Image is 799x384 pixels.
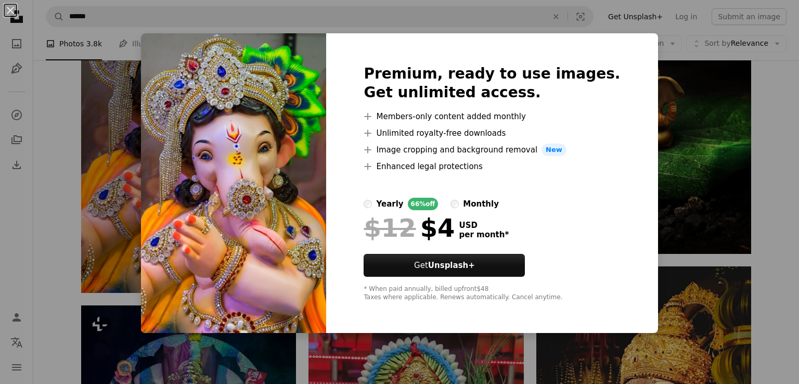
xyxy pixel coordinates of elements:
span: $12 [364,214,416,241]
div: yearly [376,198,403,210]
div: monthly [463,198,499,210]
input: yearly66%off [364,200,372,208]
div: * When paid annually, billed upfront $48 Taxes where applicable. Renews automatically. Cancel any... [364,285,620,302]
div: 66% off [408,198,439,210]
span: per month * [459,230,509,239]
li: Image cropping and background removal [364,144,620,156]
input: monthly [450,200,459,208]
div: $4 [364,214,455,241]
img: premium_photo-1722677454848-8b137c2572f3 [141,33,326,333]
h2: Premium, ready to use images. Get unlimited access. [364,65,620,102]
span: New [542,144,566,156]
button: GetUnsplash+ [364,254,525,277]
li: Members-only content added monthly [364,110,620,123]
li: Unlimited royalty-free downloads [364,127,620,139]
strong: Unsplash+ [428,261,475,270]
li: Enhanced legal protections [364,160,620,173]
span: USD [459,221,509,230]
